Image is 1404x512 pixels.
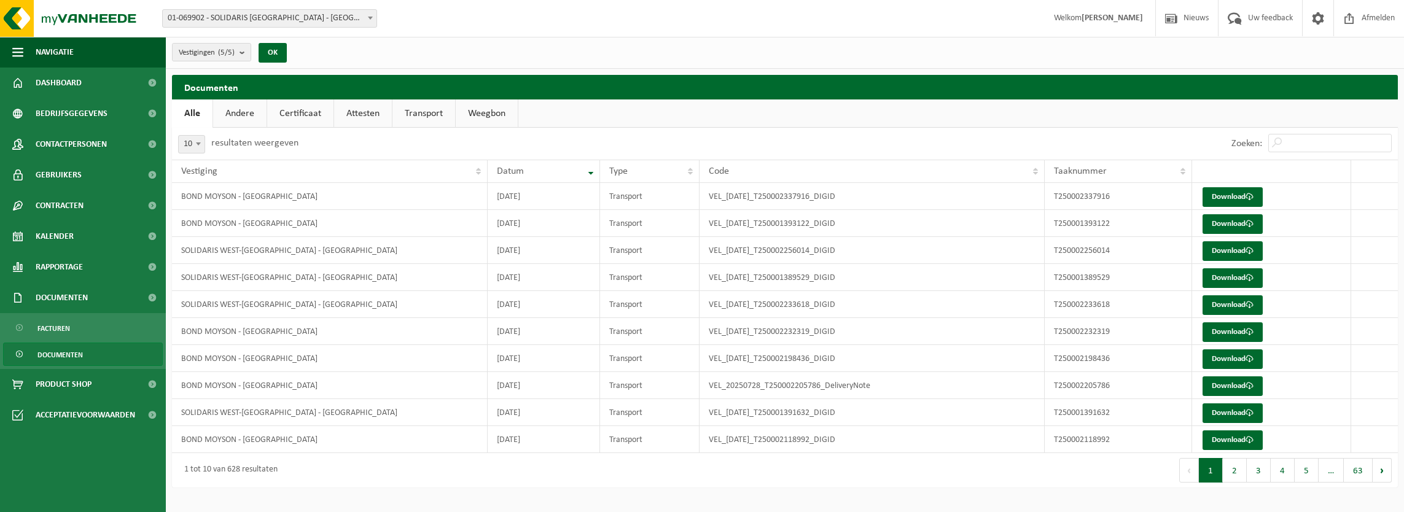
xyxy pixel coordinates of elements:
[1203,241,1263,261] a: Download
[36,68,82,98] span: Dashboard
[488,264,600,291] td: [DATE]
[700,426,1045,453] td: VEL_[DATE]_T250002118992_DIGID
[1203,376,1263,396] a: Download
[36,252,83,282] span: Rapportage
[1045,210,1191,237] td: T250001393122
[36,190,84,221] span: Contracten
[3,316,163,339] a: Facturen
[172,264,488,291] td: SOLIDARIS WEST-[GEOGRAPHIC_DATA] - [GEOGRAPHIC_DATA]
[600,291,700,318] td: Transport
[36,37,74,68] span: Navigatie
[37,343,83,367] span: Documenten
[1203,268,1263,288] a: Download
[6,485,205,512] iframe: chat widget
[600,372,700,399] td: Transport
[1054,166,1107,176] span: Taaknummer
[36,129,107,160] span: Contactpersonen
[172,345,488,372] td: BOND MOYSON - [GEOGRAPHIC_DATA]
[1203,322,1263,342] a: Download
[700,318,1045,345] td: VEL_[DATE]_T250002232319_DIGID
[213,99,267,128] a: Andere
[172,43,251,61] button: Vestigingen(5/5)
[178,459,278,481] div: 1 tot 10 van 628 resultaten
[488,426,600,453] td: [DATE]
[1045,318,1191,345] td: T250002232319
[163,10,376,27] span: 01-069902 - SOLIDARIS WEST-VLAANDEREN - KORTRIJK
[1082,14,1143,23] strong: [PERSON_NAME]
[1344,458,1373,483] button: 63
[1231,139,1262,149] label: Zoeken:
[172,372,488,399] td: BOND MOYSON - [GEOGRAPHIC_DATA]
[488,237,600,264] td: [DATE]
[700,183,1045,210] td: VEL_[DATE]_T250002337916_DIGID
[488,291,600,318] td: [DATE]
[172,426,488,453] td: BOND MOYSON - [GEOGRAPHIC_DATA]
[1045,237,1191,264] td: T250002256014
[172,183,488,210] td: BOND MOYSON - [GEOGRAPHIC_DATA]
[497,166,524,176] span: Datum
[334,99,392,128] a: Attesten
[1045,183,1191,210] td: T250002337916
[392,99,455,128] a: Transport
[36,282,88,313] span: Documenten
[488,318,600,345] td: [DATE]
[488,345,600,372] td: [DATE]
[1319,458,1344,483] span: …
[36,98,107,129] span: Bedrijfsgegevens
[488,183,600,210] td: [DATE]
[172,399,488,426] td: SOLIDARIS WEST-[GEOGRAPHIC_DATA] - [GEOGRAPHIC_DATA]
[1271,458,1295,483] button: 4
[600,264,700,291] td: Transport
[700,264,1045,291] td: VEL_[DATE]_T250001389529_DIGID
[700,345,1045,372] td: VEL_[DATE]_T250002198436_DIGID
[36,221,74,252] span: Kalender
[488,372,600,399] td: [DATE]
[1203,430,1263,450] a: Download
[211,138,298,148] label: resultaten weergeven
[1179,458,1199,483] button: Previous
[600,426,700,453] td: Transport
[1203,214,1263,234] a: Download
[709,166,729,176] span: Code
[488,210,600,237] td: [DATE]
[172,318,488,345] td: BOND MOYSON - [GEOGRAPHIC_DATA]
[172,75,1398,99] h2: Documenten
[267,99,333,128] a: Certificaat
[600,210,700,237] td: Transport
[178,135,205,153] span: 10
[172,99,213,128] a: Alle
[1223,458,1247,483] button: 2
[609,166,628,176] span: Type
[600,399,700,426] td: Transport
[600,318,700,345] td: Transport
[600,237,700,264] td: Transport
[36,400,135,430] span: Acceptatievoorwaarden
[700,372,1045,399] td: VEL_20250728_T250002205786_DeliveryNote
[3,343,163,366] a: Documenten
[179,44,235,62] span: Vestigingen
[600,345,700,372] td: Transport
[162,9,377,28] span: 01-069902 - SOLIDARIS WEST-VLAANDEREN - KORTRIJK
[36,369,92,400] span: Product Shop
[1045,399,1191,426] td: T250001391632
[1199,458,1223,483] button: 1
[259,43,287,63] button: OK
[600,183,700,210] td: Transport
[179,136,205,153] span: 10
[1203,403,1263,423] a: Download
[1045,372,1191,399] td: T250002205786
[1045,345,1191,372] td: T250002198436
[1045,291,1191,318] td: T250002233618
[1203,187,1263,207] a: Download
[1295,458,1319,483] button: 5
[700,210,1045,237] td: VEL_[DATE]_T250001393122_DIGID
[488,399,600,426] td: [DATE]
[1045,426,1191,453] td: T250002118992
[700,291,1045,318] td: VEL_[DATE]_T250002233618_DIGID
[1203,295,1263,315] a: Download
[37,317,70,340] span: Facturen
[172,291,488,318] td: SOLIDARIS WEST-[GEOGRAPHIC_DATA] - [GEOGRAPHIC_DATA]
[36,160,82,190] span: Gebruikers
[181,166,217,176] span: Vestiging
[700,237,1045,264] td: VEL_[DATE]_T250002256014_DIGID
